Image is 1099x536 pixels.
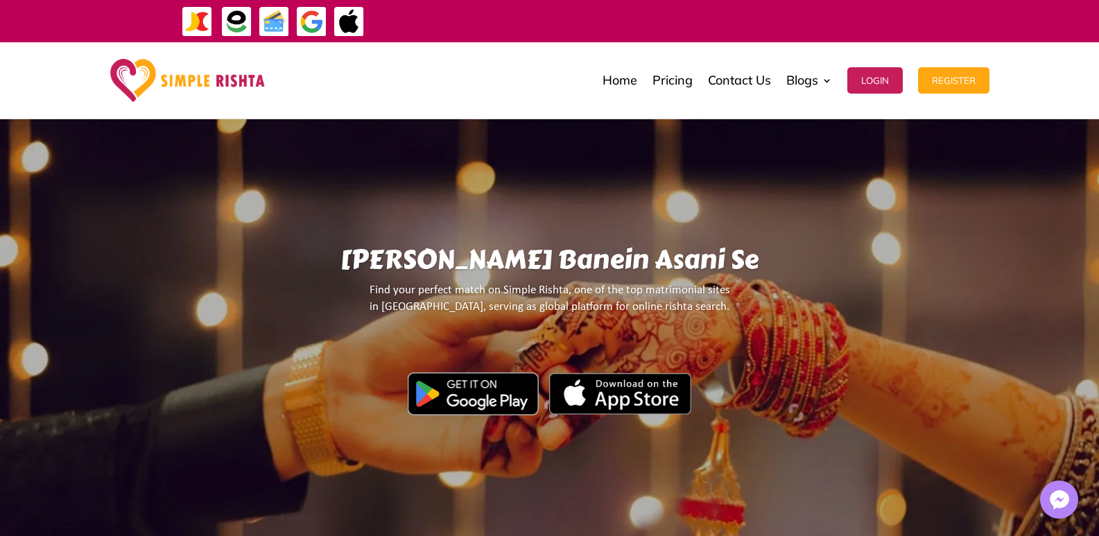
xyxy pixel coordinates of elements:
a: Contact Us [708,46,771,115]
img: GooglePay-icon [296,6,327,37]
button: Login [847,67,903,94]
a: Register [918,46,989,115]
a: Home [603,46,637,115]
p: Find your perfect match on Simple Rishta, one of the top matrimonial sites in [GEOGRAPHIC_DATA], ... [144,282,956,327]
h1: [PERSON_NAME] Banein Asani Se [144,244,956,282]
img: ApplePay-icon [334,6,365,37]
button: Register [918,67,989,94]
a: Login [847,46,903,115]
a: Pricing [652,46,693,115]
img: Credit Cards [259,6,290,37]
img: JazzCash-icon [182,6,213,37]
img: Google Play [408,372,539,415]
a: Blogs [786,46,832,115]
img: Messenger [1046,486,1073,514]
img: EasyPaisa-icon [221,6,252,37]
